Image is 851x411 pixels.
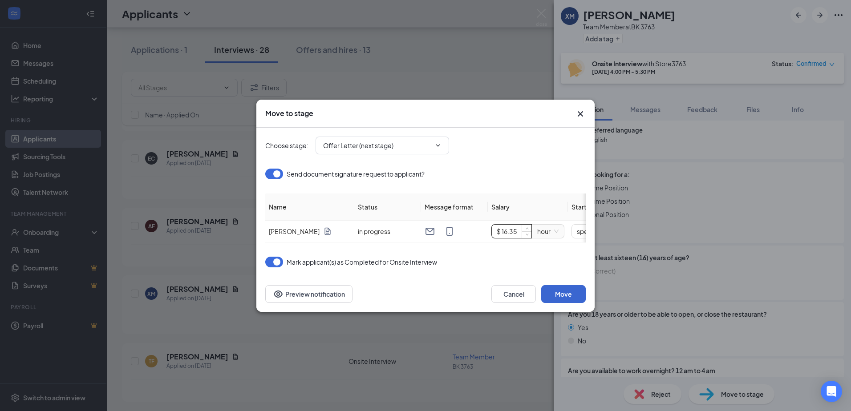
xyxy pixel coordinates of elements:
[287,257,437,267] span: Mark applicant(s) as Completed for Onsite Interview
[354,221,421,242] td: in progress
[524,226,530,231] span: up
[575,109,586,119] button: Close
[425,226,435,237] svg: Email
[265,193,354,221] th: Name
[522,225,531,231] span: Increase Value
[491,285,536,303] button: Cancel
[265,285,353,303] button: Preview notificationEye
[421,193,488,221] th: Message format
[265,141,308,150] span: Choose stage :
[541,285,586,303] button: Move
[354,193,421,221] th: Status
[577,225,625,238] span: specific_date
[575,109,586,119] svg: Cross
[273,289,284,299] svg: Eye
[434,142,442,149] svg: ChevronDown
[323,227,332,236] svg: Document
[488,193,568,221] th: Salary
[821,381,842,402] div: Open Intercom Messenger
[522,231,531,238] span: Decrease Value
[524,232,530,238] span: down
[568,193,701,221] th: Start date
[265,109,313,118] h3: Move to stage
[444,226,455,237] svg: MobileSms
[269,226,320,236] span: [PERSON_NAME]
[537,225,559,238] span: hour
[287,169,425,179] span: Send document signature request to applicant?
